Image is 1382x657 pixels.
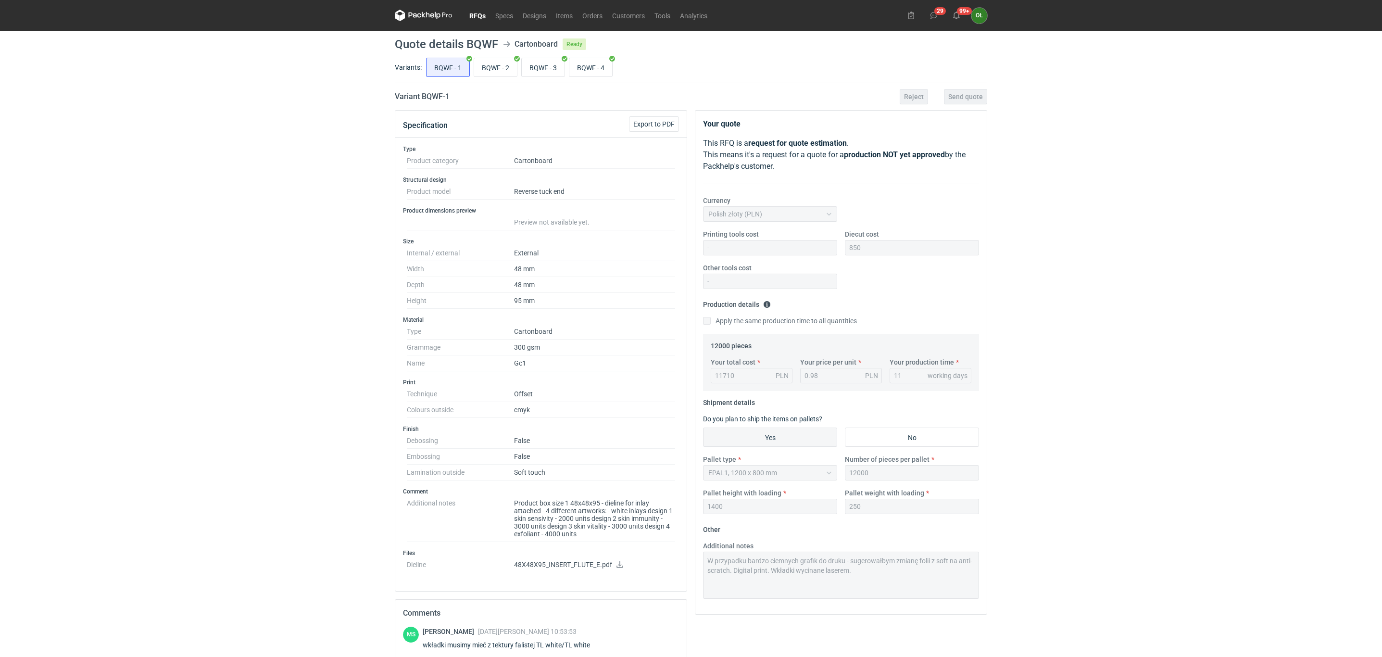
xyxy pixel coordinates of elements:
[928,371,967,380] div: working days
[551,10,578,21] a: Items
[748,139,847,148] strong: request for quote estimation
[971,8,987,24] button: OŁ
[711,338,752,350] legend: 12000 pieces
[407,245,514,261] dt: Internal / external
[407,449,514,465] dt: Embossing
[514,340,675,355] dd: 300 gsm
[407,355,514,371] dt: Name
[703,196,730,205] label: Currency
[926,8,942,23] button: 29
[514,153,675,169] dd: Cartonboard
[403,379,679,386] h3: Print
[776,371,789,380] div: PLN
[703,488,781,498] label: Pallet height with loading
[514,324,675,340] dd: Cartonboard
[514,218,590,226] span: Preview not available yet.
[650,10,675,21] a: Tools
[563,38,586,50] span: Ready
[711,357,755,367] label: Your total cost
[474,58,517,77] label: BQWF - 2
[395,38,498,50] h1: Quote details BQWF
[800,357,856,367] label: Your price per unit
[514,561,675,569] p: 48X48X95_INSERT_FLUTE_E.pdf
[514,184,675,200] dd: Reverse tuck end
[514,386,675,402] dd: Offset
[407,402,514,418] dt: Colours outside
[403,238,679,245] h3: Size
[844,150,945,159] strong: production NOT yet approved
[403,145,679,153] h3: Type
[407,386,514,402] dt: Technique
[629,116,679,132] button: Export to PDF
[948,93,983,100] span: Send quote
[423,640,602,650] div: wkładki musimy mieć z tektury falistej TL white/TL white
[900,89,928,104] button: Reject
[514,433,675,449] dd: False
[703,263,752,273] label: Other tools cost
[703,395,755,406] legend: Shipment details
[395,10,452,21] svg: Packhelp Pro
[490,10,518,21] a: Specs
[403,176,679,184] h3: Structural design
[703,415,822,423] label: Do you plan to ship the items on pallets?
[407,465,514,480] dt: Lamination outside
[514,495,675,542] dd: Product box size 1 48x48x95 - dieline for inlay attached - 4 different artworks: - white inlays d...
[478,628,577,635] span: [DATE][PERSON_NAME] 10:53:53
[514,465,675,480] dd: Soft touch
[703,297,771,308] legend: Production details
[403,114,448,137] button: Specification
[703,138,979,172] p: This RFQ is a . This means it's a request for a quote for a by the Packhelp's customer.
[407,261,514,277] dt: Width
[865,371,878,380] div: PLN
[514,355,675,371] dd: Gc1
[518,10,551,21] a: Designs
[845,488,924,498] label: Pallet weight with loading
[633,121,675,127] span: Export to PDF
[703,229,759,239] label: Printing tools cost
[403,627,419,643] div: Maciej Sikora
[403,425,679,433] h3: Finish
[703,552,979,599] textarea: W przypadku bardzo ciemnych grafik do druku - sugerowałbym zmianę folii z soft na anti-scratch. D...
[514,245,675,261] dd: External
[514,277,675,293] dd: 48 mm
[403,488,679,495] h3: Comment
[703,455,736,464] label: Pallet type
[407,557,514,576] dt: Dieline
[407,324,514,340] dt: Type
[703,316,857,326] label: Apply the same production time to all quantities
[578,10,607,21] a: Orders
[703,119,741,128] strong: Your quote
[890,357,954,367] label: Your production time
[403,316,679,324] h3: Material
[403,607,679,619] h2: Comments
[407,293,514,309] dt: Height
[904,93,924,100] span: Reject
[515,38,558,50] div: Cartonboard
[675,10,712,21] a: Analytics
[407,277,514,293] dt: Depth
[703,522,720,533] legend: Other
[407,184,514,200] dt: Product model
[569,58,613,77] label: BQWF - 4
[514,293,675,309] dd: 95 mm
[971,8,987,24] div: Olga Łopatowicz
[845,455,930,464] label: Number of pieces per pallet
[407,495,514,542] dt: Additional notes
[465,10,490,21] a: RFQs
[426,58,470,77] label: BQWF - 1
[403,549,679,557] h3: Files
[949,8,964,23] button: 99+
[944,89,987,104] button: Send quote
[395,63,422,72] label: Variants:
[514,449,675,465] dd: False
[845,229,879,239] label: Diecut cost
[514,261,675,277] dd: 48 mm
[395,91,450,102] h2: Variant BQWF - 1
[407,340,514,355] dt: Grammage
[521,58,565,77] label: BQWF - 3
[423,628,478,635] span: [PERSON_NAME]
[403,207,679,215] h3: Product dimensions preview
[514,402,675,418] dd: cmyk
[703,541,754,551] label: Additional notes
